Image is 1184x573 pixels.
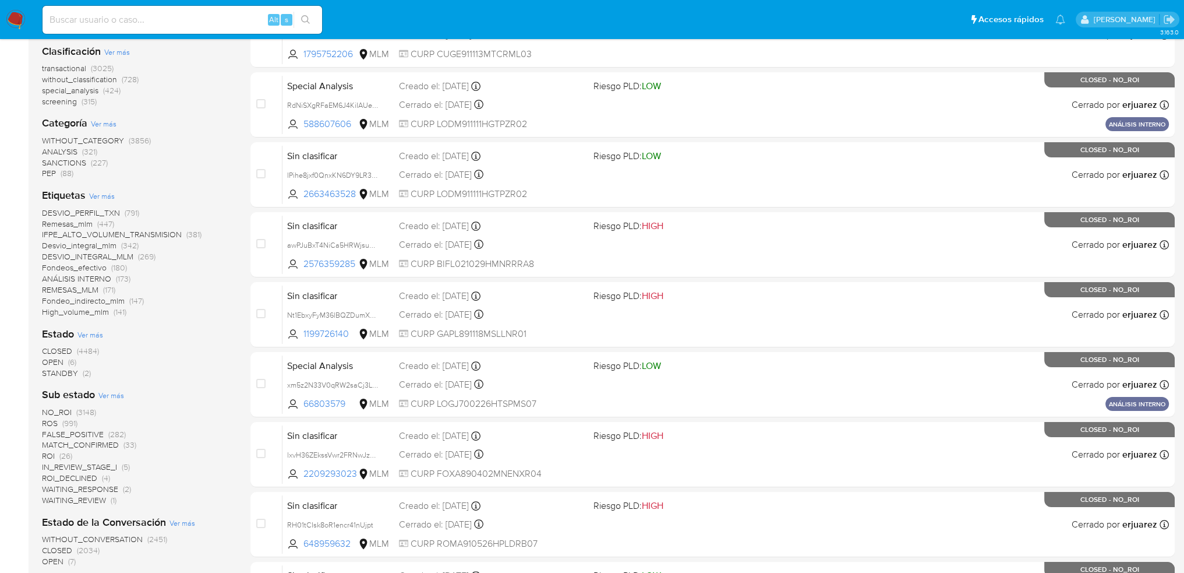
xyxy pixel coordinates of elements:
span: 3.163.0 [1160,27,1178,37]
button: search-icon [294,12,317,28]
p: erika.juarez@mercadolibre.com.mx [1093,14,1159,25]
span: Accesos rápidos [978,13,1044,26]
span: Alt [269,14,278,25]
a: Notificaciones [1055,15,1065,24]
span: s [285,14,288,25]
a: Salir [1163,13,1175,26]
input: Buscar usuario o caso... [43,12,322,27]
